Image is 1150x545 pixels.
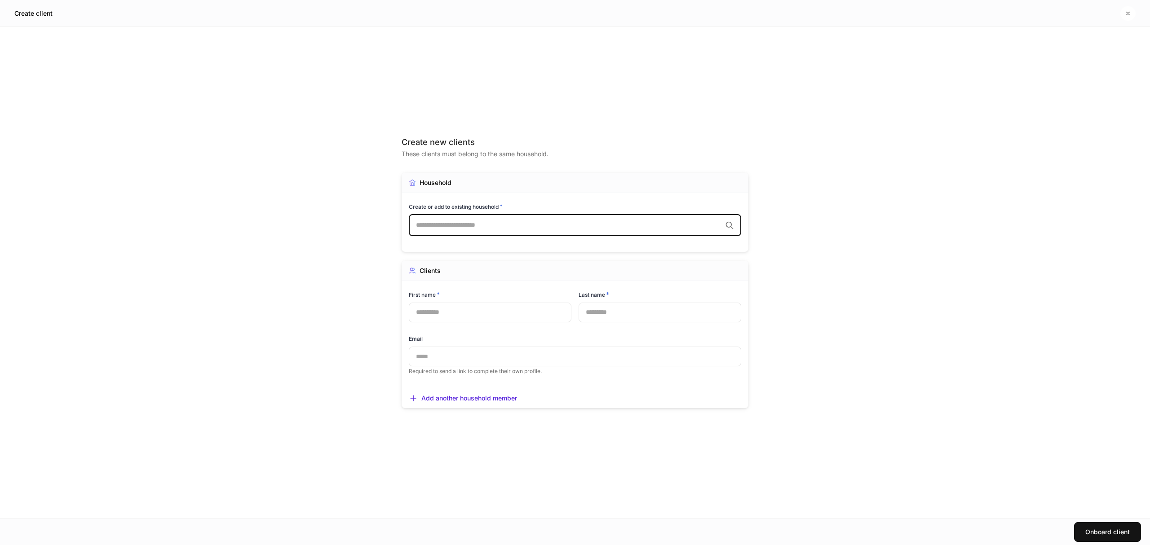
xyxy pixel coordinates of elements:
div: Household [420,178,451,187]
button: Onboard client [1074,522,1141,542]
h6: Last name [579,290,609,299]
h6: Create or add to existing household [409,202,503,211]
div: These clients must belong to the same household. [402,148,748,158]
div: Onboard client [1085,529,1130,535]
div: Clients [420,266,441,275]
h6: Email [409,334,423,343]
h6: First name [409,290,440,299]
div: Create new clients [402,137,748,148]
h5: Create client [14,9,53,18]
button: Add another household member [409,394,517,403]
p: Required to send a link to complete their own profile. [409,368,741,375]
